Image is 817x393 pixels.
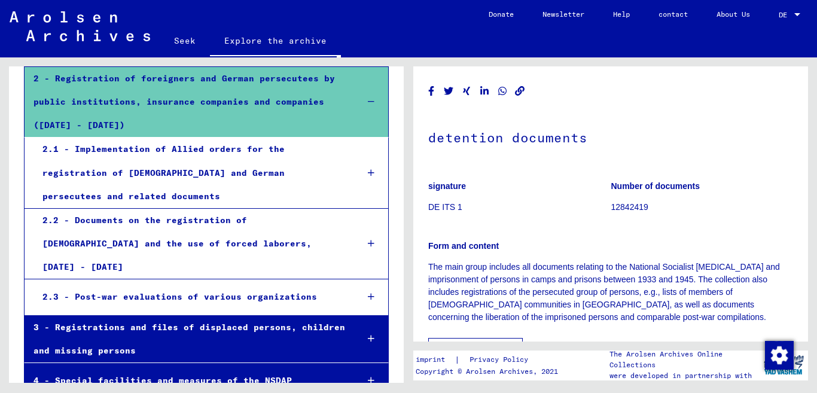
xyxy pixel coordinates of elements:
[42,144,285,201] font: 2.1 - Implementation of Allied orders for the registration of [DEMOGRAPHIC_DATA] and German perse...
[496,84,509,99] button: Share on WhatsApp
[425,84,438,99] button: Share on Facebook
[514,84,526,99] button: Copy link
[160,26,210,55] a: Seek
[33,73,335,130] font: 2 - Registration of foreigners and German persecutees by public institutions, insurance companies...
[174,35,196,46] font: Seek
[428,202,462,212] font: DE ITS 1
[611,202,648,212] font: 12842419
[33,375,292,386] font: 4 - Special facilities and measures of the NSDAP
[542,10,584,19] font: Newsletter
[428,181,466,191] font: signature
[461,84,473,99] button: Share on Xing
[489,10,514,19] font: Donate
[761,350,806,380] img: yv_logo.png
[611,181,700,191] font: Number of documents
[428,262,780,322] font: The main group includes all documents relating to the National Socialist [MEDICAL_DATA] and impri...
[210,26,341,57] a: Explore the archive
[10,11,150,41] img: Arolsen_neg.svg
[659,10,688,19] font: contact
[42,291,317,302] font: 2.3 - Post-war evaluations of various organizations
[224,35,327,46] font: Explore the archive
[42,215,312,272] font: 2.2 - Documents on the registration of [DEMOGRAPHIC_DATA] and the use of forced laborers, [DATE] ...
[779,10,787,19] font: DE
[33,322,345,356] font: 3 - Registrations and files of displaced persons, children and missing persons
[428,241,499,251] font: Form and content
[443,84,455,99] button: Share on Twitter
[609,371,752,380] font: were developed in partnership with
[470,355,528,364] font: Privacy Policy
[460,354,542,366] a: Privacy Policy
[428,338,523,361] button: Show all metadata
[613,10,630,19] font: Help
[416,367,558,376] font: Copyright © Arolsen Archives, 2021
[428,129,587,146] font: detention documents
[416,354,455,366] a: imprint
[764,340,793,369] div: Change consent
[455,354,460,365] font: |
[717,10,750,19] font: About Us
[765,341,794,370] img: Change consent
[416,355,445,364] font: imprint
[478,84,491,99] button: Share on LinkedIn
